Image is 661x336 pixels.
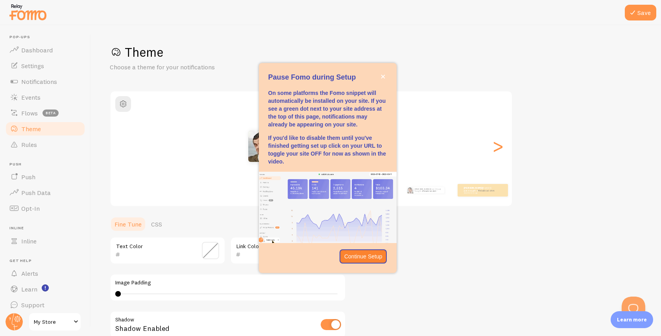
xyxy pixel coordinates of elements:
a: Push Data [5,185,86,200]
a: Alerts [5,265,86,281]
span: Learn [21,285,37,293]
span: Opt-In [21,204,40,212]
a: Events [5,89,86,105]
div: Learn more [611,311,653,328]
span: Rules [21,141,37,149]
span: Dashboard [21,46,53,54]
a: Metallica t-shirt [478,189,495,192]
span: Pop-ups [9,35,86,40]
span: Push [21,173,35,181]
a: Fine Tune [110,216,146,232]
iframe: Help Scout Beacon - Open [622,297,645,320]
p: Choose a theme for your notifications [110,63,299,72]
div: Next slide [493,118,502,174]
p: On some platforms the Fomo snippet will automatically be installed on your site. If you see a gre... [268,89,387,128]
span: Flows [21,109,38,117]
span: Get Help [9,258,86,264]
a: Opt-In [5,200,86,216]
a: CSS [146,216,167,232]
img: Fomo [407,187,413,193]
a: Inline [5,233,86,249]
a: Dashboard [5,42,86,58]
span: Settings [21,62,44,70]
a: Settings [5,58,86,74]
a: Rules [5,137,86,152]
a: Flows beta [5,105,86,121]
p: Pause Fomo during Setup [268,72,387,83]
img: Fomo [248,130,280,162]
span: beta [42,110,59,117]
span: Theme [21,125,41,133]
span: Inline [9,226,86,231]
p: from US just bought a [415,187,441,193]
p: If you'd like to disable them until you've finished getting set up click on your URL to toggle yo... [268,134,387,165]
div: Pause Fomo during Setup [259,63,397,273]
button: close, [379,72,387,81]
span: Support [21,301,44,309]
h2: Classic [111,96,512,108]
a: My Store [28,312,81,331]
span: Alerts [21,269,38,277]
a: Notifications [5,74,86,89]
span: Push [9,162,86,167]
svg: <p>Watch New Feature Tutorials!</p> [42,284,49,291]
span: Notifications [21,78,57,85]
img: fomo-relay-logo-orange.svg [8,2,48,22]
span: Inline [21,237,37,245]
a: Push [5,169,86,185]
p: Learn more [617,316,647,323]
small: about 4 minutes ago [464,192,495,194]
span: Events [21,93,41,101]
a: Theme [5,121,86,137]
span: Push Data [21,189,51,197]
span: My Store [34,317,71,327]
a: Learn [5,281,86,297]
label: Image Padding [115,279,340,286]
h1: Theme [110,44,642,60]
strong: [PERSON_NAME] [415,188,430,190]
a: Support [5,297,86,313]
a: Metallica t-shirt [423,190,436,192]
p: Continue Setup [344,252,382,260]
iframe: Help Scout Beacon - Messages and Notifications [523,223,650,297]
strong: [PERSON_NAME] [464,186,483,189]
p: from US just bought a [464,187,495,194]
button: Continue Setup [340,249,387,264]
